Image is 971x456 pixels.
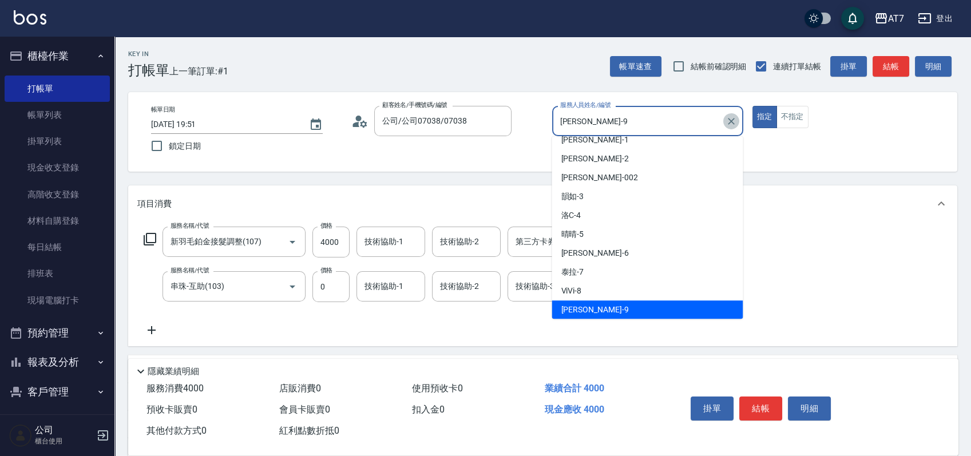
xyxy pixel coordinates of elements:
[561,266,584,278] span: 泰拉 -7
[279,383,321,394] span: 店販消費 0
[5,318,110,348] button: 預約管理
[5,154,110,181] a: 現金收支登錄
[171,266,209,275] label: 服務名稱/代號
[5,208,110,234] a: 材料自購登錄
[137,198,172,210] p: 項目消費
[128,62,169,78] h3: 打帳單
[773,61,821,73] span: 連續打單結帳
[610,56,661,77] button: 帳單速查
[915,56,952,77] button: 明細
[169,64,228,78] span: 上一筆訂單:#1
[776,106,808,128] button: 不指定
[561,304,628,316] span: [PERSON_NAME] -9
[146,425,207,436] span: 其他付款方式 0
[561,134,628,146] span: [PERSON_NAME] -1
[302,111,330,138] button: Choose date, selected date is 2025-10-11
[5,41,110,71] button: 櫃檯作業
[5,76,110,102] a: 打帳單
[739,396,782,421] button: 結帳
[888,11,904,26] div: AT7
[544,383,604,394] span: 業績合計 4000
[544,404,604,415] span: 現金應收 4000
[35,425,93,436] h5: 公司
[412,383,463,394] span: 使用預收卡 0
[128,50,169,58] h2: Key In
[283,233,302,251] button: Open
[148,366,199,378] p: 隱藏業績明細
[561,228,584,240] span: 晴晴 -5
[691,396,734,421] button: 掛單
[146,383,204,394] span: 服務消費 4000
[9,424,32,447] img: Person
[5,234,110,260] a: 每日結帳
[5,128,110,154] a: 掛單列表
[841,7,864,30] button: save
[561,209,581,221] span: 洛C -4
[5,347,110,377] button: 報表及分析
[151,105,175,114] label: 帳單日期
[35,436,93,446] p: 櫃台使用
[870,7,909,30] button: AT7
[873,56,909,77] button: 結帳
[169,140,201,152] span: 鎖定日期
[5,377,110,407] button: 客戶管理
[14,10,46,25] img: Logo
[283,277,302,296] button: Open
[723,113,739,129] button: Clear
[561,172,637,184] span: [PERSON_NAME] -002
[752,106,777,128] button: 指定
[5,102,110,128] a: 帳單列表
[320,221,332,230] label: 價格
[128,355,957,383] div: 店販銷售
[382,101,447,109] label: 顧客姓名/手機號碼/編號
[171,221,209,230] label: 服務名稱/代號
[561,153,628,165] span: [PERSON_NAME] -2
[320,266,332,275] label: 價格
[913,8,957,29] button: 登出
[412,404,445,415] span: 扣入金 0
[561,191,584,203] span: 韻如 -3
[279,425,339,436] span: 紅利點數折抵 0
[561,247,628,259] span: [PERSON_NAME] -6
[830,56,867,77] button: 掛單
[5,406,110,436] button: 員工及薪資
[560,101,611,109] label: 服務人員姓名/編號
[146,404,197,415] span: 預收卡販賣 0
[128,185,957,222] div: 項目消費
[561,285,581,297] span: ViVi -8
[691,61,747,73] span: 結帳前確認明細
[151,115,298,134] input: YYYY/MM/DD hh:mm
[5,181,110,208] a: 高階收支登錄
[788,396,831,421] button: 明細
[279,404,330,415] span: 會員卡販賣 0
[5,287,110,314] a: 現場電腦打卡
[5,260,110,287] a: 排班表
